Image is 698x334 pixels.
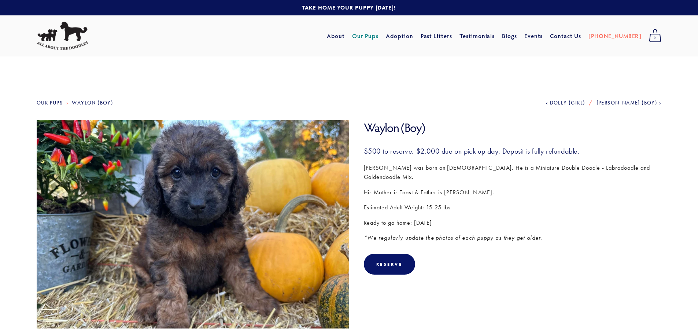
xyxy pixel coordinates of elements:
img: All About The Doodles [37,22,88,50]
h1: Waylon (Boy) [364,120,662,135]
a: Contact Us [550,29,581,43]
a: Our Pups [352,29,379,43]
a: Past Litters [421,32,453,40]
p: [PERSON_NAME] was born on [DEMOGRAPHIC_DATA]. He is a Miniature Double Doodle - Labradoodle and G... [364,163,662,182]
span: Dolly (Girl) [550,100,586,106]
a: Events [524,29,543,43]
a: [PERSON_NAME] (Boy) [597,100,661,106]
a: Our Pups [37,100,63,106]
a: 0 items in cart [645,27,665,45]
h3: $500 to reserve. $2,000 due on pick up day. Deposit is fully refundable. [364,146,662,156]
a: Adoption [386,29,413,43]
div: Reserve [364,254,415,275]
p: Estimated Adult Weight: 15-25 lbs [364,203,662,212]
p: His Mother is Toast & Father is [PERSON_NAME]. [364,188,662,197]
a: About [327,29,345,43]
a: Blogs [502,29,517,43]
a: Dolly (Girl) [546,100,586,106]
span: [PERSON_NAME] (Boy) [597,100,658,106]
em: *We regularly update the photos of each puppy as they get older. [364,234,542,241]
p: Ready to go home: [DATE] [364,218,662,228]
a: Testimonials [459,29,495,43]
div: Reserve [376,261,403,267]
a: Waylon (Boy) [72,100,113,106]
span: 0 [649,33,661,43]
a: [PHONE_NUMBER] [588,29,642,43]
